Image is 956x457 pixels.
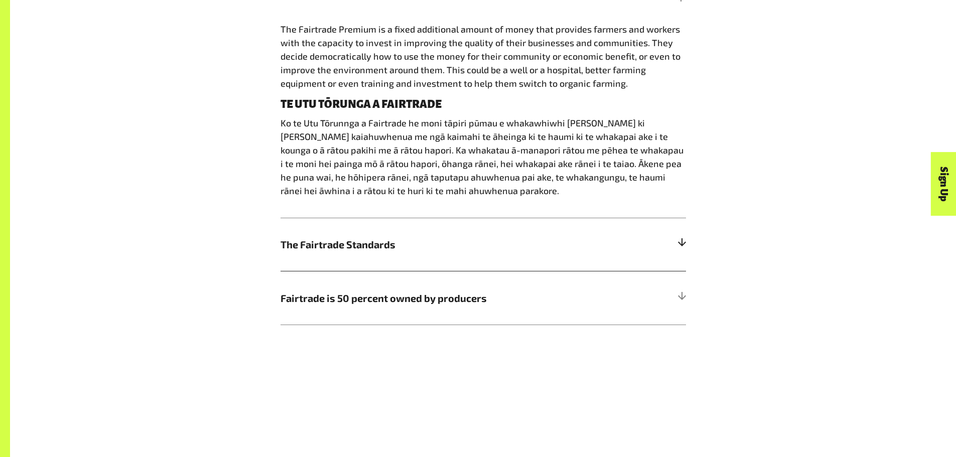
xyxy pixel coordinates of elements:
span: Fairtrade is 50 percent owned by producers [281,290,585,306]
p: Ko te Utu Tōrunnga a Fairtrade he moni tāpiri pūmau e whakawhiwhi [PERSON_NAME] ki [PERSON_NAME] ... [281,116,686,198]
span: The Fairtrade Premium is a fixed additional amount of money that provides farmers and workers wit... [281,24,680,89]
span: The Fairtrade Standards [281,237,585,252]
h4: TE UTU TŌRUNGA A FAIRTRADE [281,98,686,110]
